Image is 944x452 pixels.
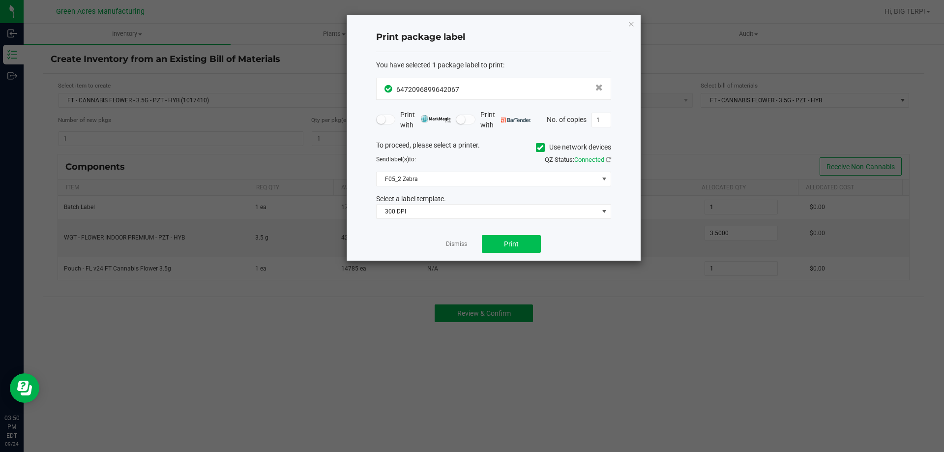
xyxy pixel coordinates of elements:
[536,142,611,152] label: Use network devices
[547,115,587,123] span: No. of copies
[377,172,598,186] span: F05_2 Zebra
[501,118,531,122] img: bartender.png
[482,235,541,253] button: Print
[504,240,519,248] span: Print
[545,156,611,163] span: QZ Status:
[376,60,611,70] div: :
[400,110,451,130] span: Print with
[377,205,598,218] span: 300 DPI
[421,115,451,122] img: mark_magic_cybra.png
[389,156,409,163] span: label(s)
[376,61,503,69] span: You have selected 1 package label to print
[376,31,611,44] h4: Print package label
[10,373,39,403] iframe: Resource center
[369,140,619,155] div: To proceed, please select a printer.
[446,240,467,248] a: Dismiss
[376,156,416,163] span: Send to:
[574,156,604,163] span: Connected
[396,86,459,93] span: 6472096899642067
[480,110,531,130] span: Print with
[384,84,394,94] span: In Sync
[369,194,619,204] div: Select a label template.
